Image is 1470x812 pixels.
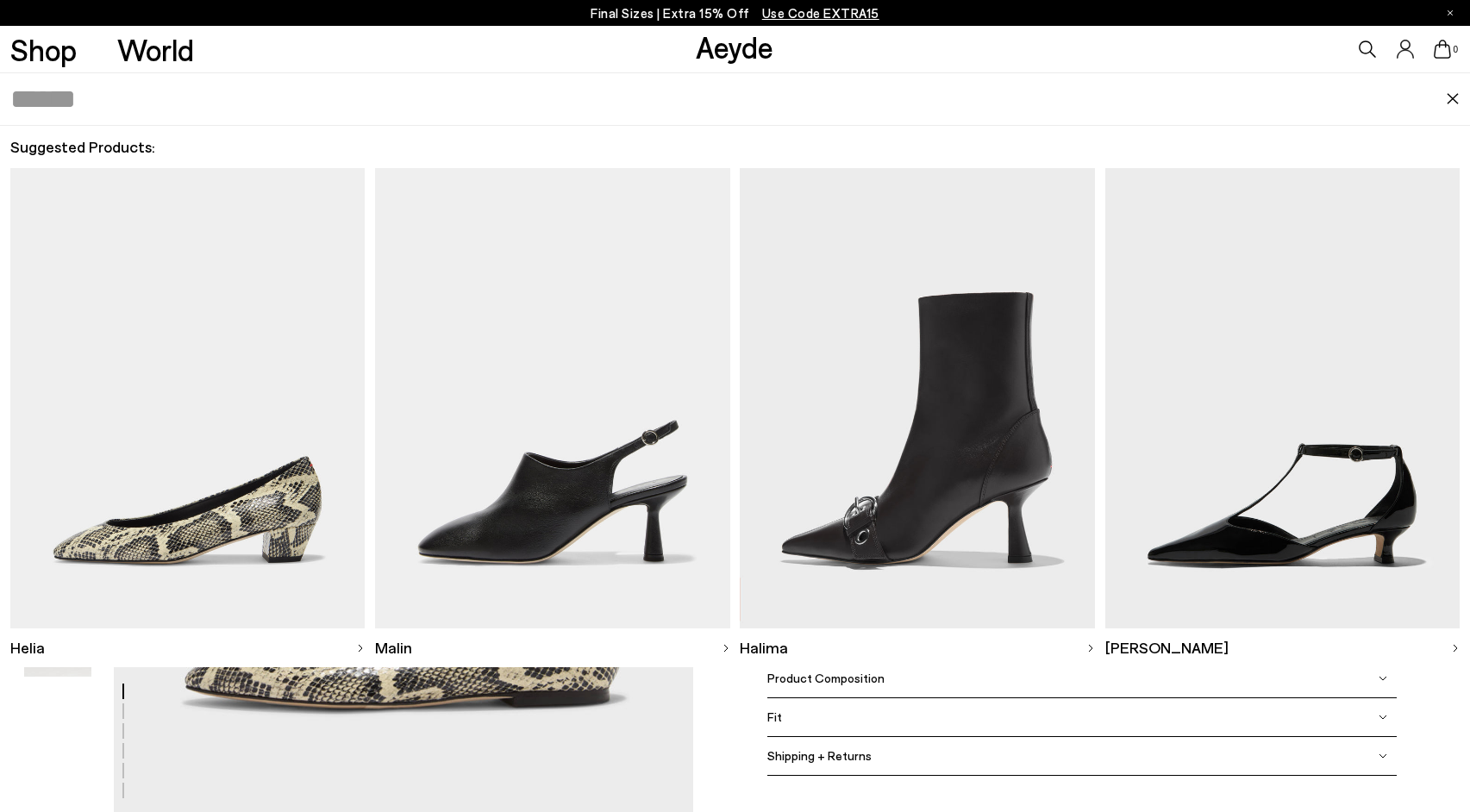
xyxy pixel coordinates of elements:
a: Shop [10,34,77,65]
p: Final Sizes | Extra 15% Off [591,3,879,24]
img: svg%3E [1379,713,1387,721]
a: Halima [740,628,1095,667]
a: World [117,34,194,65]
span: [PERSON_NAME] [1105,637,1229,659]
img: svg%3E [1451,644,1460,653]
img: svg%3E [356,644,365,653]
img: Descriptive text [10,168,366,628]
span: Malin [375,637,412,659]
span: Fit [767,709,782,724]
span: Helia [10,637,45,659]
a: 0 [1434,40,1451,59]
img: svg%3E [722,644,730,653]
span: 0 [1451,45,1460,54]
img: Descriptive text [1105,168,1461,628]
h2: Suggested Products: [10,136,1461,158]
img: Descriptive text [740,168,1095,628]
img: svg%3E [1086,644,1095,653]
img: svg%3E [1379,674,1387,683]
span: Navigate to /collections/ss25-final-sizes [762,5,879,21]
span: Shipping + Returns [767,748,872,763]
span: Halima [740,637,788,659]
a: Malin [375,628,730,667]
img: close.svg [1446,93,1460,105]
a: Aeyde [696,28,773,65]
a: [PERSON_NAME] [1105,628,1461,667]
a: Helia [10,628,366,667]
span: Product Composition [767,671,885,685]
img: svg%3E [1379,752,1387,760]
img: Descriptive text [375,168,730,628]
